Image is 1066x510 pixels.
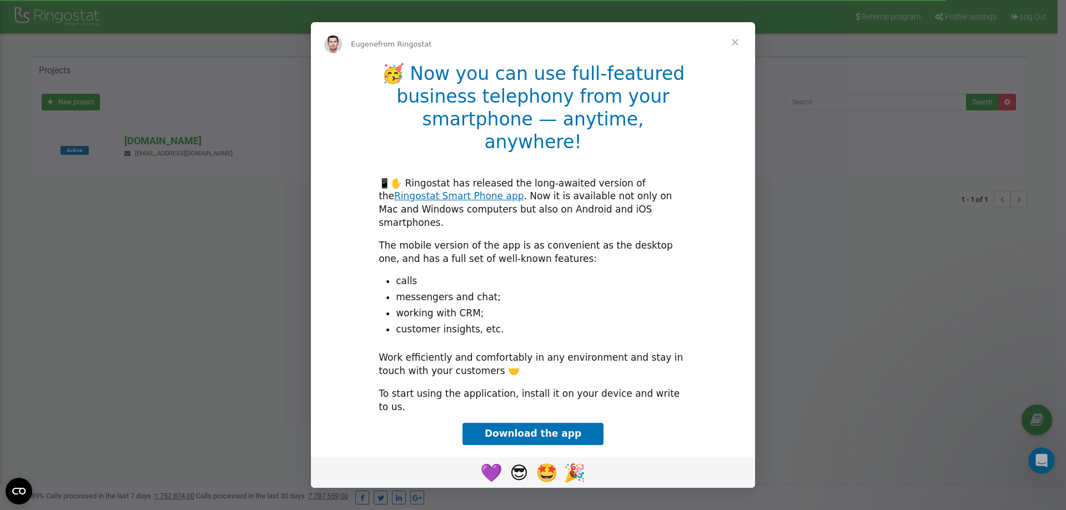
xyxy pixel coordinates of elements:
[379,177,687,230] div: 📱✋ Ringostat has released the long-awaited version of the . Now it is available not only on Mac a...
[379,239,687,266] div: The mobile version of the app is as convenient as the desktop one, and has a full set of well-kno...
[396,275,687,288] li: calls
[485,428,581,439] span: Download the app
[396,307,687,320] li: working with CRM;
[462,423,604,445] a: Download the app
[379,351,687,378] div: Work efficiently and comfortably in any environment and stay in touch with your customers 🤝
[396,291,687,304] li: messengers and chat;
[564,462,586,483] span: 🎉
[351,40,378,48] span: Eugene
[324,36,342,53] img: Profile image for Eugene
[533,459,561,486] span: star struck reaction
[510,462,528,483] span: 😎
[477,459,505,486] span: purple heart reaction
[396,323,687,336] li: customer insights, etc.
[6,478,32,504] button: Open CMP widget
[715,22,755,62] span: Close
[379,387,687,414] div: To start using the application, install it on your device and write to us.
[394,190,524,201] a: Ringostat Smart Phone app
[480,462,502,483] span: 💜
[561,459,589,486] span: tada reaction
[536,462,558,483] span: 🤩
[505,459,533,486] span: face with sunglasses reaction
[378,40,431,48] span: from Ringostat
[379,63,687,160] h1: 🥳 Now you can use full-featured business telephony from your smartphone — anytime, anywhere!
